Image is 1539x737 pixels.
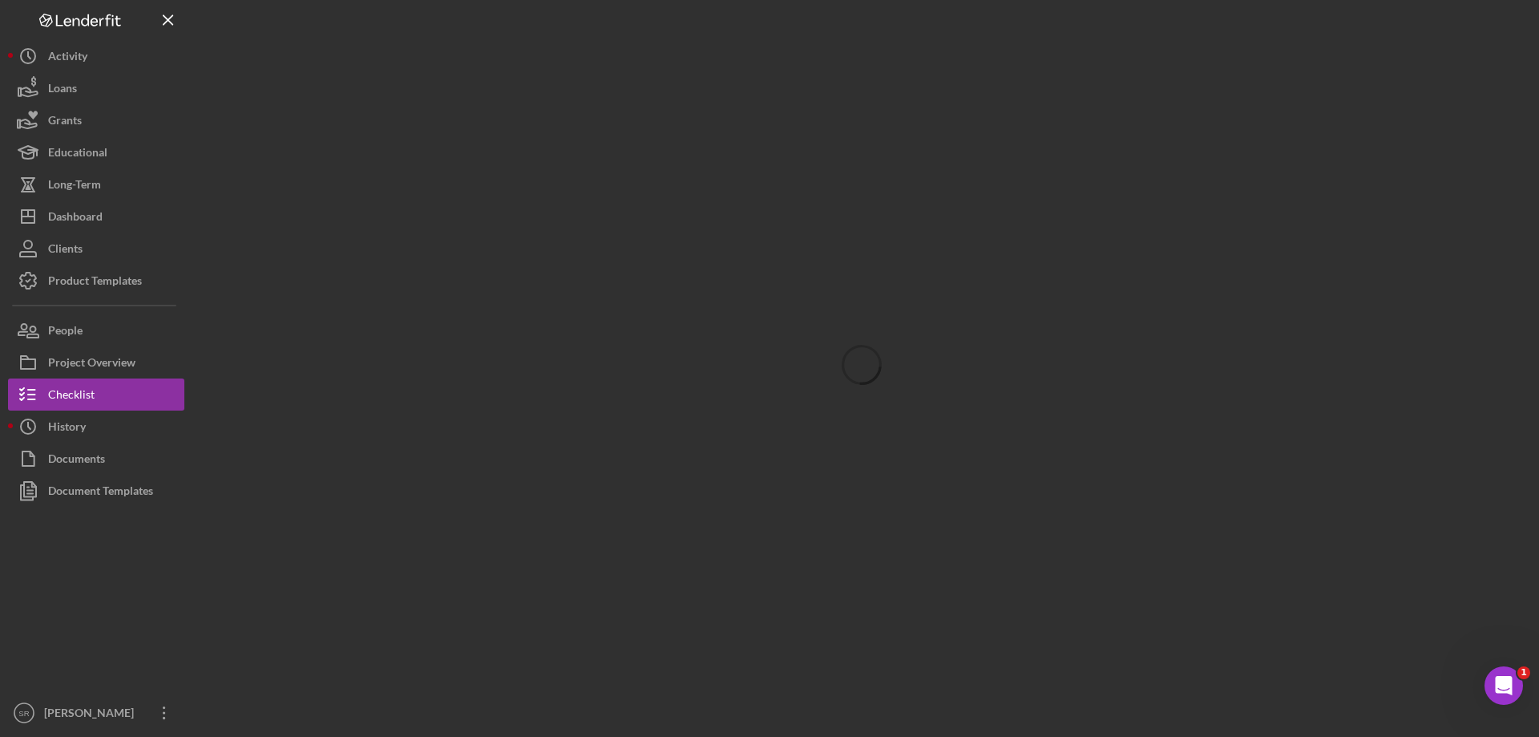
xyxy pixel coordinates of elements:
text: SR [18,709,29,718]
button: Clients [8,233,184,265]
button: Long-Term [8,168,184,200]
div: [PERSON_NAME] [40,697,144,733]
button: People [8,314,184,346]
button: Educational [8,136,184,168]
div: History [48,411,86,447]
div: Educational [48,136,107,172]
div: Project Overview [48,346,135,383]
div: Dashboard [48,200,103,237]
button: Dashboard [8,200,184,233]
div: Grants [48,104,82,140]
div: Documents [48,443,105,479]
button: Activity [8,40,184,72]
div: Product Templates [48,265,142,301]
div: People [48,314,83,350]
iframe: Intercom live chat [1484,666,1523,705]
button: Project Overview [8,346,184,379]
button: Product Templates [8,265,184,297]
button: History [8,411,184,443]
span: 1 [1517,666,1530,679]
button: SR[PERSON_NAME] [8,697,184,729]
button: Document Templates [8,475,184,507]
button: Documents [8,443,184,475]
div: Loans [48,72,77,108]
div: Long-Term [48,168,101,204]
button: Grants [8,104,184,136]
div: Clients [48,233,83,269]
div: Checklist [48,379,95,415]
button: Checklist [8,379,184,411]
div: Document Templates [48,475,153,511]
button: Loans [8,72,184,104]
div: Activity [48,40,87,76]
